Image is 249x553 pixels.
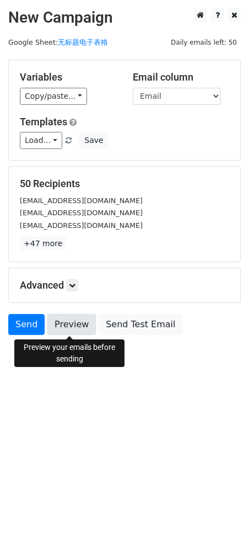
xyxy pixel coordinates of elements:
[20,237,66,251] a: +47 more
[167,36,241,49] span: Daily emails left: 50
[99,314,182,335] a: Send Test Email
[8,38,108,46] small: Google Sheet:
[58,38,108,46] a: 无标题电子表格
[133,71,229,83] h5: Email column
[8,314,45,335] a: Send
[47,314,96,335] a: Preview
[8,8,241,27] h2: New Campaign
[20,132,62,149] a: Load...
[20,71,116,83] h5: Variables
[20,209,143,217] small: [EMAIL_ADDRESS][DOMAIN_NAME]
[20,116,67,127] a: Templates
[20,279,229,291] h5: Advanced
[14,339,124,367] div: Preview your emails before sending
[167,38,241,46] a: Daily emails left: 50
[20,196,143,205] small: [EMAIL_ADDRESS][DOMAIN_NAME]
[20,178,229,190] h5: 50 Recipients
[79,132,108,149] button: Save
[20,221,143,230] small: [EMAIL_ADDRESS][DOMAIN_NAME]
[194,500,249,553] iframe: Chat Widget
[20,88,87,105] a: Copy/paste...
[194,500,249,553] div: 聊天小组件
